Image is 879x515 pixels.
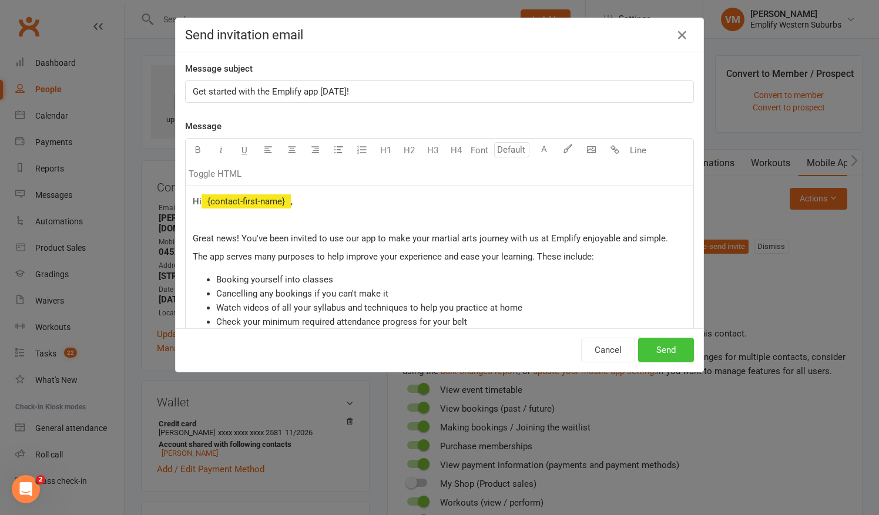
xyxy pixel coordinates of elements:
button: Toggle HTML [186,162,244,186]
button: Close [673,26,692,45]
button: Cancel [581,338,635,362]
label: Message [185,119,222,133]
span: , [291,196,293,207]
span: U [241,145,247,156]
button: H3 [421,139,444,162]
button: Font [468,139,491,162]
button: H4 [444,139,468,162]
button: A [532,139,556,162]
span: Watch videos of all your syllabus and techniques to help you practice at home [216,302,522,313]
span: Get started with the Emplify app [DATE]! [193,86,349,97]
span: Booking yourself into classes [216,274,333,285]
label: Message subject [185,62,253,76]
button: H1 [374,139,397,162]
span: The app serves many purposes to help improve your experience and ease your learning. These include: [193,251,594,262]
h4: Send invitation email [185,28,694,42]
button: H2 [397,139,421,162]
iframe: Intercom live chat [12,475,40,503]
span: 2 [36,475,45,484]
button: Send [638,338,694,362]
input: Default [494,142,529,157]
span: Hi [193,196,202,207]
button: Line [626,139,650,162]
button: U [233,139,256,162]
span: Check your minimum required attendance progress for your belt [216,317,467,327]
span: Great news! You've been invited to use our app to make your martial arts journey with us at Empli... [193,233,668,244]
span: Cancelling any bookings if you can't make it [216,288,388,299]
